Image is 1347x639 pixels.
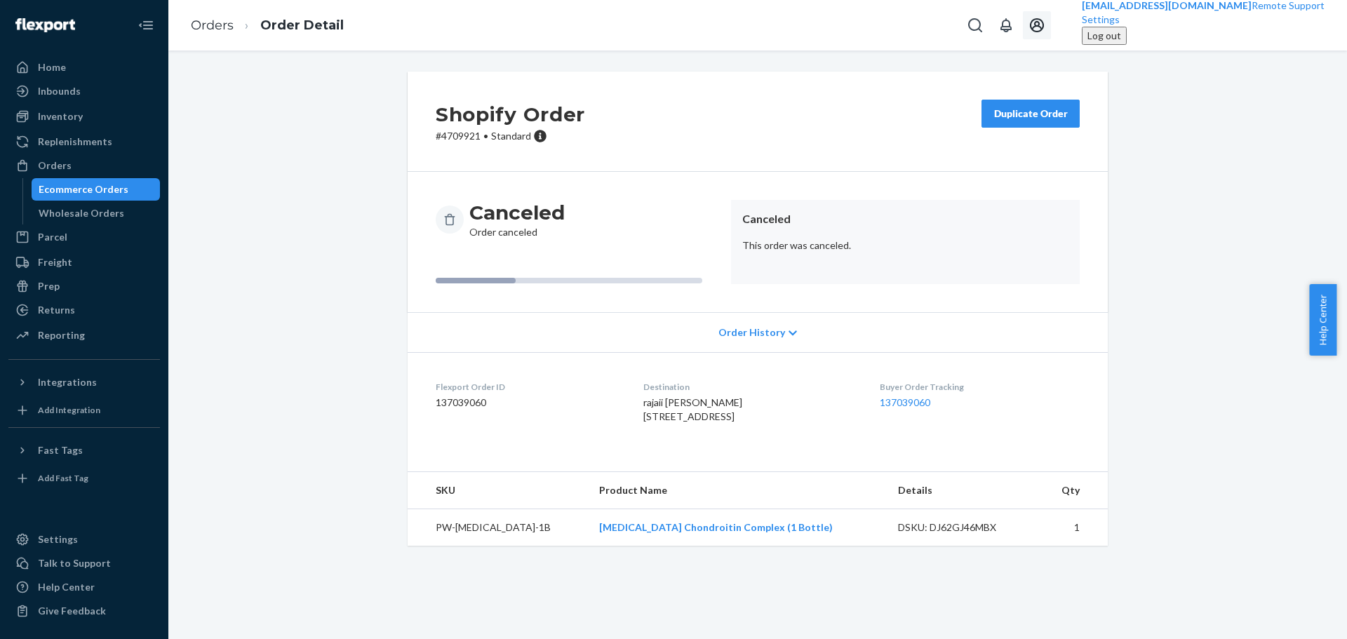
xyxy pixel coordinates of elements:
[8,275,160,297] a: Prep
[8,56,160,79] a: Home
[32,202,161,224] a: Wholesale Orders
[8,324,160,347] a: Reporting
[643,396,742,422] span: rajaii [PERSON_NAME] [STREET_ADDRESS]
[1082,27,1127,45] button: Log out
[1040,509,1108,546] td: 1
[38,255,72,269] div: Freight
[38,328,85,342] div: Reporting
[38,604,106,618] div: Give Feedback
[8,105,160,128] a: Inventory
[32,178,161,201] a: Ecommerce Orders
[38,404,100,416] div: Add Integration
[491,130,531,142] span: Standard
[15,18,75,32] img: Flexport logo
[436,396,621,410] dd: 137039060
[39,182,128,196] div: Ecommerce Orders
[38,580,95,594] div: Help Center
[1023,11,1051,39] button: Open account menu
[8,226,160,248] a: Parcel
[1087,29,1121,43] div: Log out
[1309,284,1336,356] button: Help Center
[898,520,1030,534] div: DSKU: DJ62GJ46MBX
[742,238,1068,253] p: This order was canceled.
[981,100,1080,128] button: Duplicate Order
[1082,13,1325,27] a: Settings
[8,399,160,422] a: Add Integration
[38,84,81,98] div: Inbounds
[436,129,585,143] p: # 4709921
[191,18,234,33] a: Orders
[8,576,160,598] a: Help Center
[38,303,75,317] div: Returns
[643,381,858,393] dt: Destination
[8,154,160,177] a: Orders
[880,381,1080,393] dt: Buyer Order Tracking
[588,472,887,509] th: Product Name
[992,11,1020,39] button: Open notifications
[1040,472,1108,509] th: Qty
[8,130,160,153] a: Replenishments
[742,211,1068,227] header: Canceled
[436,100,585,129] h2: Shopify Order
[483,130,488,142] span: •
[38,556,111,570] div: Talk to Support
[436,381,621,393] dt: Flexport Order ID
[38,472,88,484] div: Add Fast Tag
[887,472,1041,509] th: Details
[38,279,60,293] div: Prep
[38,443,83,457] div: Fast Tags
[8,552,160,574] a: Talk to Support
[260,18,344,33] a: Order Detail
[8,439,160,462] button: Fast Tags
[38,230,67,244] div: Parcel
[38,60,66,74] div: Home
[469,200,565,225] h3: Canceled
[8,528,160,551] a: Settings
[8,600,160,622] button: Give Feedback
[132,11,160,39] button: Close Navigation
[408,472,588,509] th: SKU
[8,251,160,274] a: Freight
[180,5,355,46] ol: breadcrumbs
[38,375,97,389] div: Integrations
[39,206,124,220] div: Wholesale Orders
[8,299,160,321] a: Returns
[8,80,160,102] a: Inbounds
[718,325,785,339] span: Order History
[38,135,112,149] div: Replenishments
[8,467,160,490] a: Add Fast Tag
[993,107,1068,121] div: Duplicate Order
[880,396,930,408] a: 137039060
[469,200,565,239] div: Order canceled
[8,371,160,394] button: Integrations
[38,159,72,173] div: Orders
[599,521,833,533] a: [MEDICAL_DATA] Chondroitin Complex (1 Bottle)
[38,109,83,123] div: Inventory
[38,532,78,546] div: Settings
[961,11,989,39] button: Open Search Box
[408,509,588,546] td: PW-[MEDICAL_DATA]-1B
